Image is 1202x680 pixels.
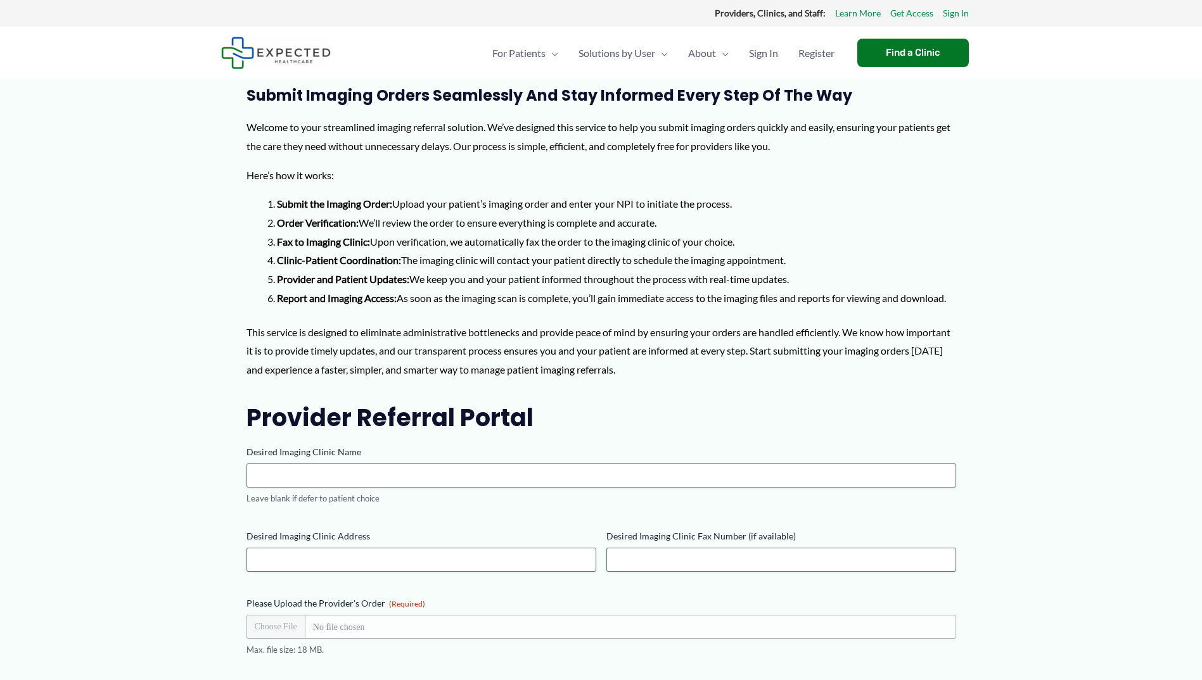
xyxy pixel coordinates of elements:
[246,85,956,105] h3: Submit Imaging Orders Seamlessly and Stay Informed Every Step of the Way
[715,8,826,18] strong: Providers, Clinics, and Staff:
[482,31,568,75] a: For PatientsMenu Toggle
[277,217,359,229] strong: Order Verification:
[246,118,956,155] p: Welcome to your streamlined imaging referral solution. We’ve designed this service to help you su...
[246,597,956,610] label: Please Upload the Provider's Order
[277,292,397,304] strong: Report and Imaging Access:
[482,31,845,75] nav: Primary Site Navigation
[246,493,956,505] div: Leave blank if defer to patient choice
[246,644,956,656] span: Max. file size: 18 MB.
[716,31,729,75] span: Menu Toggle
[568,31,678,75] a: Solutions by UserMenu Toggle
[739,31,788,75] a: Sign In
[277,194,956,213] li: Upload your patient’s imaging order and enter your NPI to initiate the process.
[890,5,933,22] a: Get Access
[389,599,425,608] span: (Required)
[798,31,834,75] span: Register
[655,31,668,75] span: Menu Toggle
[277,273,409,285] strong: Provider and Patient Updates:
[246,402,956,433] h2: Provider Referral Portal
[277,270,956,289] li: We keep you and your patient informed throughout the process with real-time updates.
[546,31,558,75] span: Menu Toggle
[788,31,845,75] a: Register
[246,446,956,458] label: Desired Imaging Clinic Name
[277,289,956,308] li: As soon as the imaging scan is complete, you’ll gain immediate access to the imaging files and re...
[277,236,370,248] strong: Fax to Imaging Clinic:
[246,530,596,543] label: Desired Imaging Clinic Address
[277,198,392,210] strong: Submit the Imaging Order:
[606,530,956,543] label: Desired Imaging Clinic Fax Number (if available)
[678,31,739,75] a: AboutMenu Toggle
[221,37,331,69] img: Expected Healthcare Logo - side, dark font, small
[579,31,655,75] span: Solutions by User
[277,254,401,266] strong: Clinic-Patient Coordination:
[277,213,956,232] li: We’ll review the order to ensure everything is complete and accurate.
[688,31,716,75] span: About
[492,31,546,75] span: For Patients
[749,31,778,75] span: Sign In
[857,39,969,67] a: Find a Clinic
[835,5,881,22] a: Learn More
[246,323,956,379] p: This service is designed to eliminate administrative bottlenecks and provide peace of mind by ens...
[277,232,956,251] li: Upon verification, we automatically fax the order to the imaging clinic of your choice.
[943,5,969,22] a: Sign In
[277,251,956,270] li: The imaging clinic will contact your patient directly to schedule the imaging appointment.
[246,166,956,185] p: Here’s how it works:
